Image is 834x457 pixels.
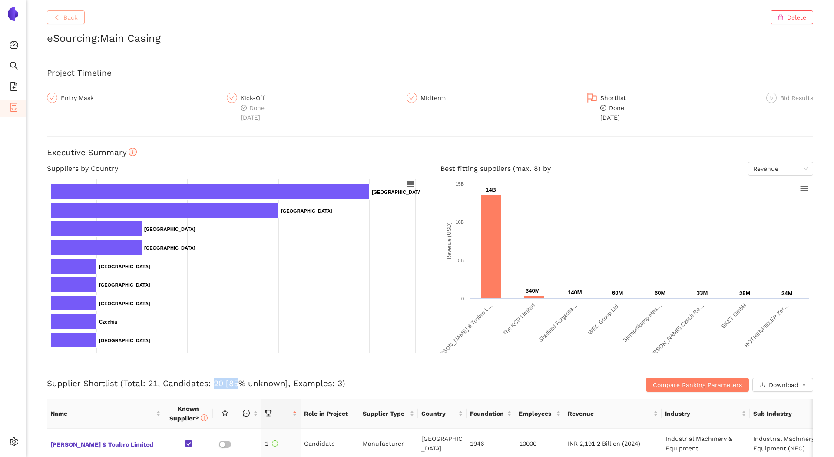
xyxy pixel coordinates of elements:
[787,13,806,22] span: Delete
[568,440,640,447] span: INR 2,191.2 Billion (2024)
[455,181,464,187] text: 15B
[446,223,452,260] text: Revenue (USD)
[461,296,464,301] text: 0
[50,438,161,449] span: [PERSON_NAME] & Toubro Limited
[47,10,85,24] button: leftBack
[752,378,813,392] button: downloadDownloaddown
[99,338,150,343] text: [GEOGRAPHIC_DATA]
[486,187,496,193] text: 14B
[665,409,739,418] span: Industry
[47,147,813,158] h3: Executive Summary
[753,162,808,175] span: Revenue
[99,301,150,306] text: [GEOGRAPHIC_DATA]
[99,282,150,287] text: [GEOGRAPHIC_DATA]
[501,302,536,337] text: The KCP Limited
[10,434,18,452] span: setting
[169,405,208,422] span: Known Supplier?
[47,378,558,389] h3: Supplier Shortlist (Total: 21, Candidates: 20 [85% unknown], Examples: 3)
[241,104,265,121] span: Done [DATE]
[662,399,749,429] th: this column's title is Industry,this column is sortable
[781,290,792,297] text: 24M
[739,290,750,297] text: 25M
[201,414,208,421] span: info-circle
[646,378,749,392] button: Compare Ranking Parameters
[568,409,652,418] span: Revenue
[600,104,624,121] span: Done [DATE]
[61,93,99,103] div: Entry Mask
[720,302,748,330] text: SKET GmbH
[47,67,813,79] h3: Project Timeline
[99,264,150,269] text: [GEOGRAPHIC_DATA]
[564,399,662,429] th: this column's title is Revenue,this column is sortable
[418,399,467,429] th: this column's title is Country,this column is sortable
[47,162,420,176] h4: Suppliers by Country
[281,208,332,213] text: [GEOGRAPHIC_DATA]
[455,220,464,225] text: 10B
[519,409,554,418] span: Employees
[99,319,117,324] text: Czechia
[653,380,742,390] span: Compare Ranking Parameters
[470,409,505,418] span: Foundation
[586,93,761,122] div: Shortlistcheck-circleDone[DATE]
[144,245,195,250] text: [GEOGRAPHIC_DATA]
[458,258,464,263] text: 5B
[47,399,164,429] th: this column's title is Name,this column is sortable
[802,383,806,388] span: down
[600,93,631,103] div: Shortlist
[241,105,247,111] span: check-circle
[697,290,708,296] text: 33M
[144,227,195,232] text: [GEOGRAPHIC_DATA]
[568,289,582,296] text: 140M
[743,302,790,349] text: ROTHENPIELER Zer…
[515,399,564,429] th: this column's title is Employees,this column is sortable
[770,95,773,101] span: 5
[420,93,451,103] div: Midterm
[50,95,55,100] span: check
[771,10,813,24] button: deleteDelete
[753,409,827,418] span: Sub Industry
[587,302,621,336] text: WEC Group Ltd.
[241,93,270,103] div: Kick-Off
[780,94,813,101] span: Bid Results
[301,399,359,429] th: Role in Project
[222,410,228,417] span: star
[655,290,665,296] text: 60M
[50,409,154,418] span: Name
[778,14,784,21] span: delete
[10,79,18,97] span: file-add
[10,58,18,76] span: search
[432,302,494,364] text: [PERSON_NAME] & Toubro L…
[612,290,623,296] text: 60M
[363,409,408,418] span: Supplier Type
[47,93,222,103] div: Entry Mask
[526,287,540,294] text: 340M
[237,399,261,429] th: this column is sortable
[587,93,597,103] span: flag
[359,399,418,429] th: this column's title is Supplier Type,this column is sortable
[537,302,579,344] text: Sheffield Forgema…
[265,440,278,447] span: 1
[645,302,705,362] text: [PERSON_NAME] Czech Re…
[229,95,235,100] span: check
[10,37,18,55] span: dashboard
[409,95,414,100] span: check
[467,399,515,429] th: this column's title is Foundation,this column is sortable
[6,7,20,21] img: Logo
[10,100,18,117] span: container
[421,409,457,418] span: Country
[372,190,423,195] text: [GEOGRAPHIC_DATA]
[622,302,663,344] text: Siempelkamp Mas…
[243,410,250,417] span: message
[769,380,798,390] span: Download
[129,148,137,156] span: info-circle
[265,410,272,417] span: trophy
[440,162,813,176] h4: Best fitting suppliers (max. 8) by
[600,105,606,111] span: check-circle
[272,440,278,447] span: info-circle
[47,31,813,46] h2: eSourcing : Main Casing
[759,382,765,389] span: download
[63,13,78,22] span: Back
[54,14,60,21] span: left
